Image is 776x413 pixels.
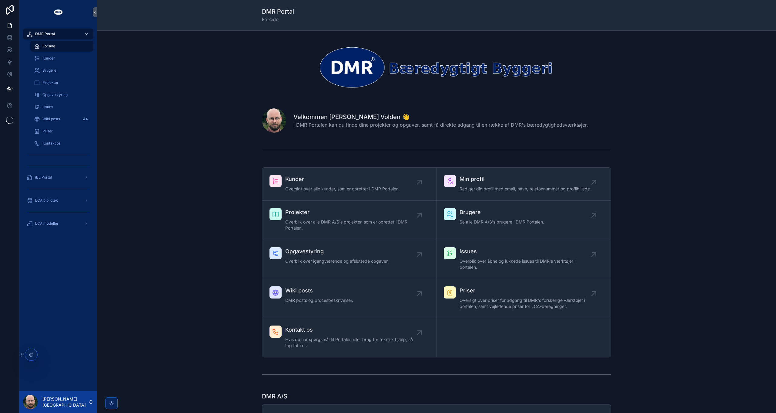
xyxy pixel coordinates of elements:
[262,279,436,318] a: Wiki postsDMR posts og procesbeskrivelser.
[42,92,68,97] span: Opgavestyring
[285,186,400,192] span: Oversigt over alle kunder, som er oprettet i DMR Portalen.
[262,168,436,201] a: KunderOversigt over alle kunder, som er oprettet i DMR Portalen.
[460,219,544,225] span: Se alle DMR A/S's brugere i DMR Portalen.
[30,126,93,137] a: Priser
[42,129,53,134] span: Priser
[23,172,93,183] a: iBL Portal
[262,201,436,240] a: ProjekterOverblik over alle DMR A/S's projekter, som er oprettet i DMR Portalen.
[35,198,58,203] span: LCA bibliotek
[35,32,55,36] span: DMR Portal
[262,16,294,23] span: Forside
[30,53,93,64] a: Kunder
[285,247,389,256] span: Opgavestyring
[436,240,611,279] a: IssuesOverblik over åbne og lukkede issues til DMR's værktøjer i portalen.
[23,29,93,39] a: DMR Portal
[30,41,93,52] a: Forside
[42,104,53,109] span: Issues
[293,121,588,128] span: I DMR Portalen kan du finde dine projekter og opgaver, samt få direkte adgang til en række af DMR...
[460,175,591,183] span: Min profil
[23,218,93,229] a: LCA modeller
[42,117,60,121] span: Wiki posts
[460,297,594,309] span: Oversigt over priser for adgang til DMR's forskellige værktøjer i portalen, samt vejledende prise...
[293,113,588,121] h1: Velkommen [PERSON_NAME] Volden 👋
[23,195,93,206] a: LCA bibliotek
[19,24,97,237] div: scrollable content
[285,326,419,334] span: Kontakt os
[460,247,594,256] span: Issues
[262,240,436,279] a: OpgavestyringOverblik over igangværende og afsluttede opgaver.
[42,68,56,73] span: Brugere
[30,89,93,100] a: Opgavestyring
[30,77,93,88] a: Projekter
[285,175,400,183] span: Kunder
[262,45,611,89] img: 30475-dmr_logo_baeredygtigt-byggeri_space-arround---noloco---narrow---transparrent---white-DMR.png
[285,286,353,295] span: Wiki posts
[436,201,611,240] a: BrugereSe alle DMR A/S's brugere i DMR Portalen.
[30,65,93,76] a: Brugere
[285,208,419,217] span: Projekter
[262,392,287,401] h1: DMR A/S
[285,336,419,349] span: Hvis du har spørgsmål til Portalen eller brug for teknisk hjælp, så tag fat i os!
[285,297,353,303] span: DMR posts og procesbeskrivelser.
[262,7,294,16] h1: DMR Portal
[262,318,436,357] a: Kontakt osHvis du har spørgsmål til Portalen eller brug for teknisk hjælp, så tag fat i os!
[460,286,594,295] span: Priser
[30,138,93,149] a: Kontakt os
[35,175,52,180] span: iBL Portal
[436,168,611,201] a: Min profilRediger din profil med email, navn, telefonnummer og profilbillede.
[460,208,544,217] span: Brugere
[30,101,93,112] a: Issues
[42,141,61,146] span: Kontakt os
[42,56,55,61] span: Kunder
[436,279,611,318] a: PriserOversigt over priser for adgang til DMR's forskellige værktøjer i portalen, samt vejledende...
[35,221,59,226] span: LCA modeller
[81,115,90,123] div: 44
[30,114,93,125] a: Wiki posts44
[460,258,594,270] span: Overblik over åbne og lukkede issues til DMR's værktøjer i portalen.
[42,44,55,49] span: Forside
[285,258,389,264] span: Overblik over igangværende og afsluttede opgaver.
[53,7,63,17] img: App logo
[285,219,419,231] span: Overblik over alle DMR A/S's projekter, som er oprettet i DMR Portalen.
[42,396,89,408] p: [PERSON_NAME] [GEOGRAPHIC_DATA]
[460,186,591,192] span: Rediger din profil med email, navn, telefonnummer og profilbillede.
[42,80,59,85] span: Projekter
